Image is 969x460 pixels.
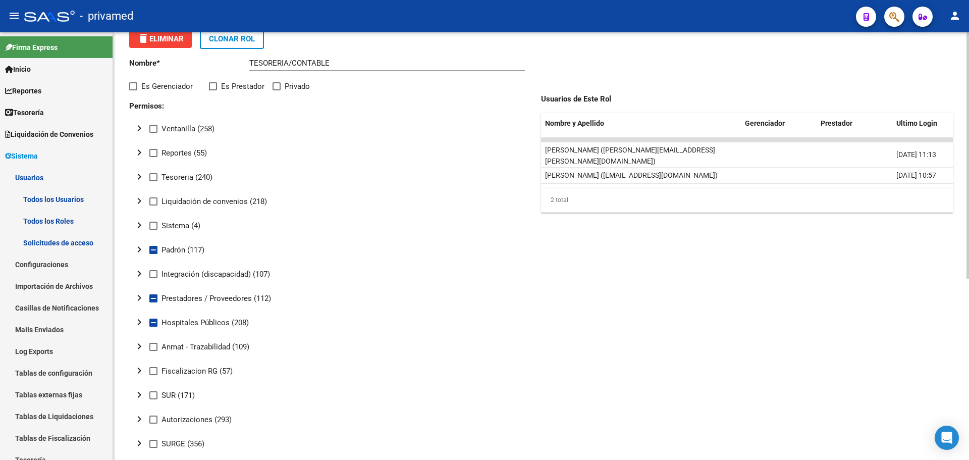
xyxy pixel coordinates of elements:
[221,80,264,92] span: Es Prestador
[137,34,184,43] span: Eliminar
[129,240,149,260] button: toggle undefined
[5,129,93,140] span: Liquidación de Convenios
[935,426,959,450] div: Open Intercom Messenger
[129,337,149,357] button: toggle undefined
[5,42,58,53] span: Firma Express
[161,317,249,329] span: Hospitales Públicos (208)
[5,150,38,162] span: Sistema
[5,85,41,96] span: Reportes
[129,167,149,187] button: toggle undefined
[133,122,145,134] mat-icon: chevron_right
[741,113,817,134] datatable-header-cell: Gerenciador
[133,171,145,183] mat-icon: chevron_right
[892,113,953,134] datatable-header-cell: Ultimo Login
[545,119,604,127] span: Nombre y Apellido
[141,80,193,92] span: Es Gerenciador
[5,64,31,75] span: Inicio
[133,437,145,449] mat-icon: chevron_right
[133,340,145,352] mat-icon: chevron_right
[161,341,249,353] span: Anmat - Trazabilidad (109)
[129,216,149,236] button: toggle undefined
[137,32,149,44] mat-icon: delete
[209,34,255,43] span: Clonar Rol
[129,313,149,333] button: toggle undefined
[161,220,200,232] span: Sistema (4)
[129,119,149,139] button: toggle undefined
[161,123,214,135] span: Ventanilla (258)
[545,146,715,166] span: [PERSON_NAME] ([PERSON_NAME][EMAIL_ADDRESS][PERSON_NAME][DOMAIN_NAME])
[161,365,233,377] span: Fiscalizacion RG (57)
[161,244,204,256] span: Padrón (117)
[896,150,936,159] span: [DATE] 11:13
[129,361,149,381] button: toggle undefined
[161,292,271,304] span: Prestadores / Proveedores (112)
[949,10,961,22] mat-icon: person
[129,434,149,454] button: toggle undefined
[129,58,249,69] p: Nombre
[129,410,149,430] button: toggle undefined
[161,414,232,426] span: Autorizaciones (293)
[129,30,192,48] button: Eliminar
[161,171,212,183] span: Tesoreria (240)
[161,268,270,280] span: Integración (discapacidad) (107)
[821,119,852,127] span: Prestador
[896,171,936,179] span: [DATE] 10:57
[541,113,741,134] datatable-header-cell: Nombre y Apellido
[161,438,204,450] span: SURGE (356)
[129,264,149,284] button: toggle undefined
[133,219,145,231] mat-icon: chevron_right
[745,119,785,127] span: Gerenciador
[8,10,20,22] mat-icon: menu
[129,191,149,212] button: toggle undefined
[133,389,145,401] mat-icon: chevron_right
[133,292,145,304] mat-icon: chevron_right
[133,243,145,255] mat-icon: chevron_right
[200,29,264,49] button: Clonar Rol
[133,316,145,328] mat-icon: chevron_right
[129,143,149,163] button: toggle undefined
[161,147,207,159] span: Reportes (55)
[285,80,310,92] span: Privado
[129,288,149,309] button: toggle undefined
[80,5,133,27] span: - privamed
[5,107,44,118] span: Tesorería
[541,93,665,105] p: Usuarios de Este Rol
[161,389,195,401] span: SUR (171)
[129,100,159,112] p: Permisos:
[133,365,145,377] mat-icon: chevron_right
[896,119,937,127] span: Ultimo Login
[817,113,892,134] datatable-header-cell: Prestador
[133,146,145,159] mat-icon: chevron_right
[545,171,718,179] span: [PERSON_NAME] ([EMAIL_ADDRESS][DOMAIN_NAME])
[133,195,145,207] mat-icon: chevron_right
[133,413,145,425] mat-icon: chevron_right
[133,268,145,280] mat-icon: chevron_right
[161,195,267,208] span: Liquidación de convenios (218)
[541,187,953,213] div: 2 total
[129,385,149,405] button: toggle undefined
